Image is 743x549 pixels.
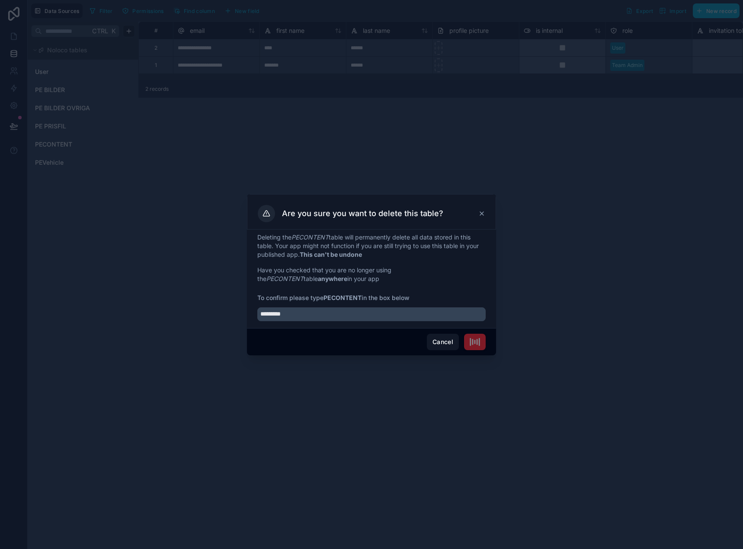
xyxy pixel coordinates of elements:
strong: PECONTENT [323,294,362,301]
span: To confirm please type in the box below [257,294,486,302]
strong: anywhere [318,275,347,282]
em: PECONTENT [266,275,304,282]
em: PECONTENT [291,233,329,241]
p: Have you checked that you are no longer using the table in your app [257,266,486,283]
strong: This can't be undone [300,251,362,258]
button: Cancel [427,334,459,350]
h3: Are you sure you want to delete this table? [282,208,443,219]
p: Deleting the table will permanently delete all data stored in this table. Your app might not func... [257,233,486,259]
